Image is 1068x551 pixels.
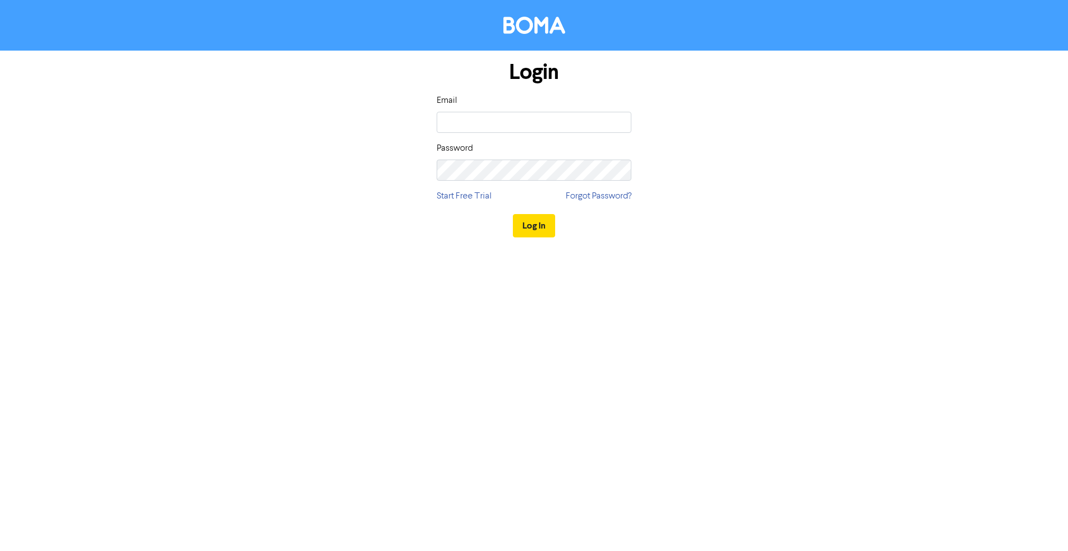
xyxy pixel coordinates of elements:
[437,190,492,203] a: Start Free Trial
[566,190,631,203] a: Forgot Password?
[503,17,565,34] img: BOMA Logo
[437,59,631,85] h1: Login
[437,142,473,155] label: Password
[437,94,457,107] label: Email
[513,214,555,237] button: Log In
